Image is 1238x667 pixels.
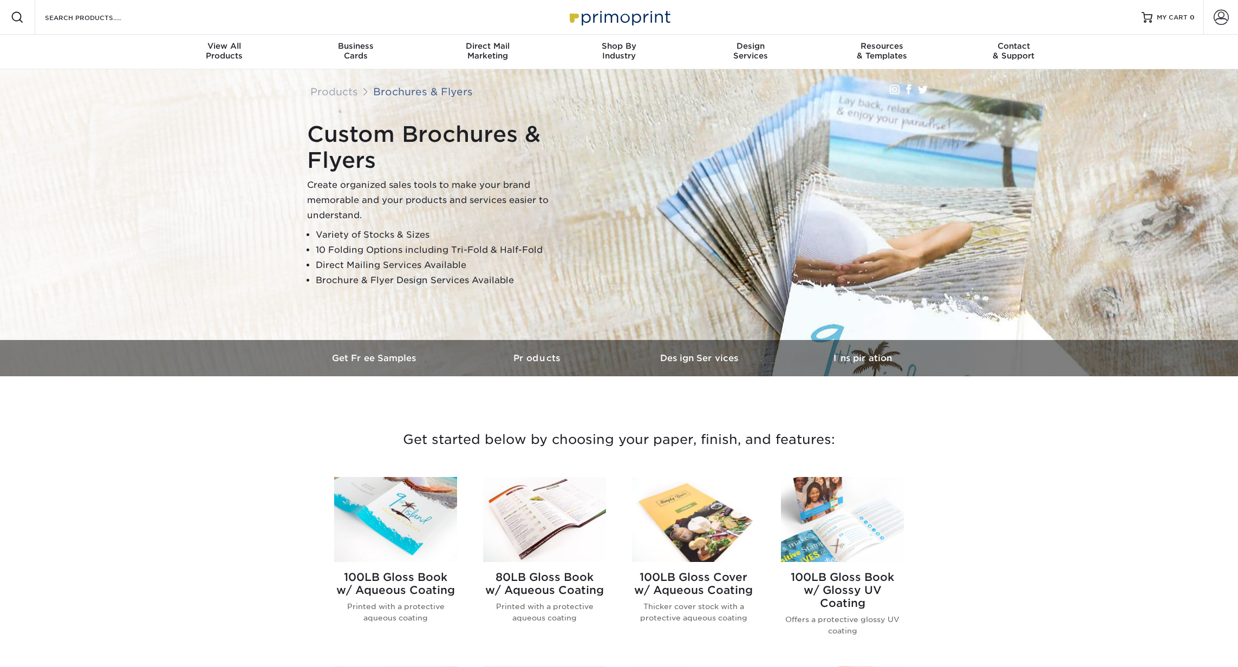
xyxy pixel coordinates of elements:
span: Contact [948,41,1079,51]
img: 100LB Gloss Book<br/>w/ Aqueous Coating Brochures & Flyers [334,477,457,562]
div: Products [159,41,290,61]
h3: Inspiration [781,353,944,363]
div: Marketing [422,41,553,61]
p: Create organized sales tools to make your brand memorable and your products and services easier t... [307,178,578,223]
p: Printed with a protective aqueous coating [334,601,457,623]
h2: 100LB Gloss Cover w/ Aqueous Coating [632,571,755,597]
a: 100LB Gloss Cover<br/>w/ Aqueous Coating Brochures & Flyers 100LB Gloss Coverw/ Aqueous Coating T... [632,477,755,653]
a: Direct MailMarketing [422,35,553,69]
p: Offers a protective glossy UV coating [781,614,904,636]
span: Shop By [553,41,685,51]
div: & Support [948,41,1079,61]
h3: Get Free Samples [294,353,457,363]
span: Design [685,41,816,51]
a: Brochures & Flyers [373,86,473,97]
a: Products [310,86,358,97]
a: Products [457,340,619,376]
p: Thicker cover stock with a protective aqueous coating [632,601,755,623]
div: Services [685,41,816,61]
img: 100LB Gloss Cover<br/>w/ Aqueous Coating Brochures & Flyers [632,477,755,562]
h2: 100LB Gloss Book w/ Glossy UV Coating [781,571,904,610]
a: BusinessCards [290,35,422,69]
a: Shop ByIndustry [553,35,685,69]
h3: Get started below by choosing your paper, finish, and features: [302,415,936,464]
input: SEARCH PRODUCTS..... [44,11,149,24]
li: Direct Mailing Services Available [316,258,578,273]
h2: 100LB Gloss Book w/ Aqueous Coating [334,571,457,597]
a: View AllProducts [159,35,290,69]
h2: 80LB Gloss Book w/ Aqueous Coating [483,571,606,597]
li: 10 Folding Options including Tri-Fold & Half-Fold [316,243,578,258]
div: Cards [290,41,422,61]
a: Design Services [619,340,781,376]
h3: Products [457,353,619,363]
span: MY CART [1157,13,1188,22]
a: Inspiration [781,340,944,376]
a: DesignServices [685,35,816,69]
span: Business [290,41,422,51]
div: & Templates [816,41,948,61]
p: Printed with a protective aqueous coating [483,601,606,623]
img: Primoprint [565,5,673,29]
span: Resources [816,41,948,51]
span: 0 [1190,14,1195,21]
a: 100LB Gloss Book<br/>w/ Glossy UV Coating Brochures & Flyers 100LB Gloss Bookw/ Glossy UV Coating... [781,477,904,653]
a: 80LB Gloss Book<br/>w/ Aqueous Coating Brochures & Flyers 80LB Gloss Bookw/ Aqueous Coating Print... [483,477,606,653]
span: Direct Mail [422,41,553,51]
span: View All [159,41,290,51]
li: Variety of Stocks & Sizes [316,227,578,243]
img: 100LB Gloss Book<br/>w/ Glossy UV Coating Brochures & Flyers [781,477,904,562]
img: 80LB Gloss Book<br/>w/ Aqueous Coating Brochures & Flyers [483,477,606,562]
div: Industry [553,41,685,61]
h3: Design Services [619,353,781,363]
a: 100LB Gloss Book<br/>w/ Aqueous Coating Brochures & Flyers 100LB Gloss Bookw/ Aqueous Coating Pri... [334,477,457,653]
h1: Custom Brochures & Flyers [307,121,578,173]
a: Get Free Samples [294,340,457,376]
a: Contact& Support [948,35,1079,69]
a: Resources& Templates [816,35,948,69]
li: Brochure & Flyer Design Services Available [316,273,578,288]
